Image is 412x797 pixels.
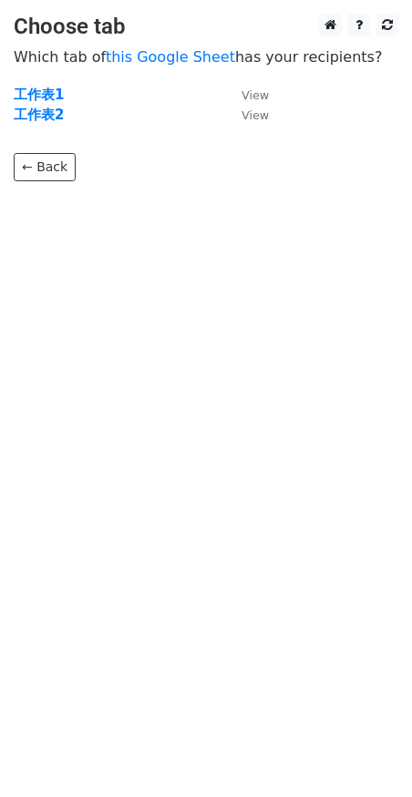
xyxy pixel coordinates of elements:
[14,153,76,181] a: ← Back
[242,88,269,102] small: View
[106,48,235,66] a: this Google Sheet
[14,107,64,123] a: 工作表2
[14,47,398,66] p: Which tab of has your recipients?
[14,14,398,40] h3: Choose tab
[14,87,64,103] a: 工作表1
[223,107,269,123] a: View
[223,87,269,103] a: View
[242,108,269,122] small: View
